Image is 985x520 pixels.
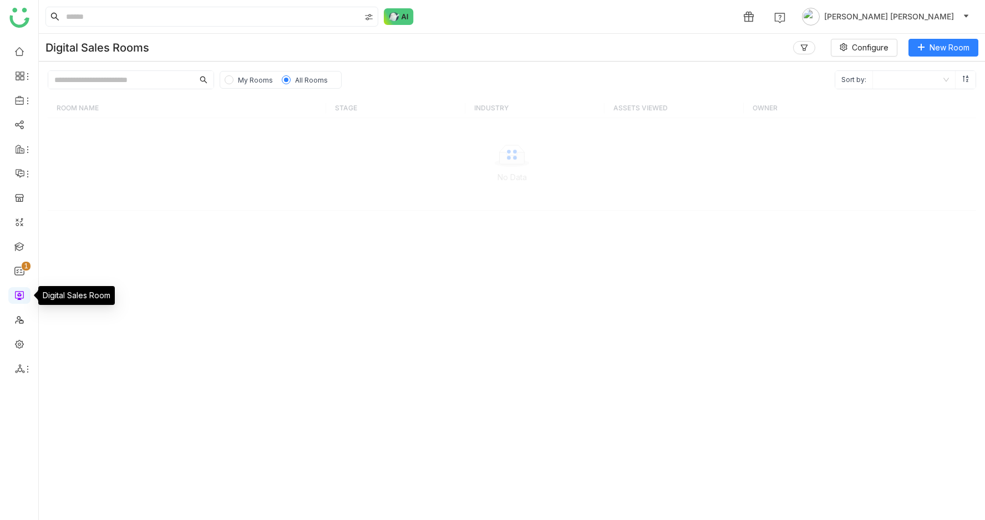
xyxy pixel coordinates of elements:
[364,13,373,22] img: search-type.svg
[45,41,149,54] div: Digital Sales Rooms
[384,8,414,25] img: ask-buddy-normal.svg
[831,39,897,57] button: Configure
[930,42,969,54] span: New Room
[295,76,328,84] span: All Rooms
[9,8,29,28] img: logo
[824,11,954,23] span: [PERSON_NAME] [PERSON_NAME]
[24,261,28,272] p: 1
[802,8,820,26] img: avatar
[800,8,972,26] button: [PERSON_NAME] [PERSON_NAME]
[852,42,888,54] span: Configure
[22,262,31,271] nz-badge-sup: 1
[774,12,785,23] img: help.svg
[38,286,115,305] div: Digital Sales Room
[238,76,273,84] span: My Rooms
[835,71,872,89] span: Sort by:
[908,39,978,57] button: New Room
